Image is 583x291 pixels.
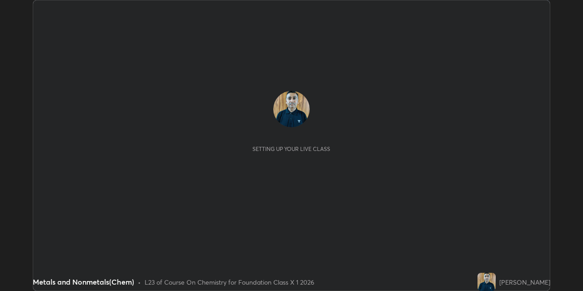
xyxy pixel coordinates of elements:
[499,277,550,287] div: [PERSON_NAME]
[145,277,314,287] div: L23 of Course On Chemistry for Foundation Class X 1 2026
[138,277,141,287] div: •
[273,91,310,127] img: d0b5cc1278f24c2db59d0c69d4b1a47b.jpg
[252,145,330,152] div: Setting up your live class
[477,273,496,291] img: d0b5cc1278f24c2db59d0c69d4b1a47b.jpg
[33,276,134,287] div: Metals and Nonmetals(Chem)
